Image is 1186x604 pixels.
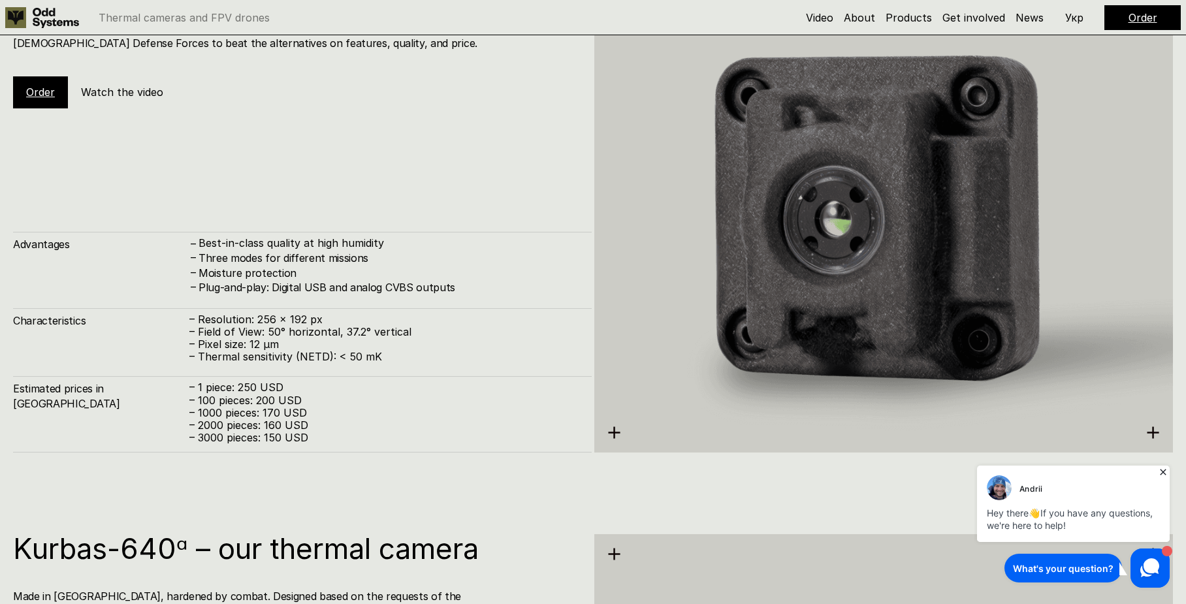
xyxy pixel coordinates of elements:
[199,280,579,294] h4: Plug-and-play: Digital USB and analog CVBS outputs
[806,11,833,24] a: Video
[974,462,1173,591] iframe: HelpCrunch
[189,313,579,326] p: – Resolution: 256 x 192 px
[13,313,189,328] h4: Characteristics
[189,381,579,394] p: – 1 piece: 250 USD
[199,266,579,280] h4: Moisture protection
[13,237,189,251] h4: Advantages
[189,351,579,363] p: – Thermal sensitivity (NETD): < 50 mK
[189,407,579,419] p: – 1000 pieces: 170 USD
[81,85,163,99] h5: Watch the video
[844,11,875,24] a: About
[191,279,196,294] h4: –
[13,21,579,50] h4: Made in [GEOGRAPHIC_DATA], hardened by combat. Designed based on the requests of the [DEMOGRAPHIC...
[199,237,579,249] p: Best-in-class quality at high humidity
[886,11,932,24] a: Products
[13,534,579,563] h1: Kurbas-640ᵅ – our thermal camera
[191,236,196,251] h4: –
[189,338,579,351] p: – Pixel size: 12 µm
[13,381,189,411] h4: Estimated prices in [GEOGRAPHIC_DATA]
[1129,11,1157,24] a: Order
[189,394,579,407] p: – 100 pieces: 200 USD
[191,250,196,264] h4: –
[189,419,579,432] p: – 2000 pieces: 160 USD
[191,265,196,279] h4: –
[99,12,270,23] p: Thermal cameras and FPV drones
[26,86,55,99] a: Order
[189,432,579,444] p: – 3000 pieces: 150 USD
[1016,11,1044,24] a: News
[942,11,1005,24] a: Get involved
[1065,12,1083,23] p: Укр
[199,251,579,265] h4: Three modes for different missions
[189,326,579,338] p: – Field of View: 50° horizontal, 37.2° vertical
